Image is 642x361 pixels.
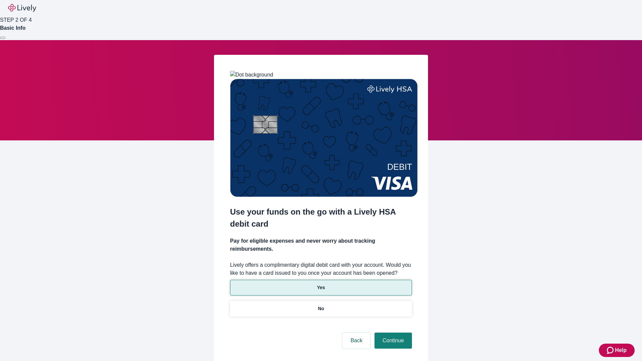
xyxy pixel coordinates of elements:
[230,79,418,197] img: Debit card
[8,4,36,12] img: Lively
[607,346,615,354] svg: Zendesk support icon
[615,346,627,354] span: Help
[230,71,273,79] img: Dot background
[230,261,412,277] label: Lively offers a complimentary digital debit card with your account. Would you like to have a card...
[230,280,412,295] button: Yes
[317,284,325,291] p: Yes
[318,305,324,312] p: No
[230,301,412,317] button: No
[342,333,370,349] button: Back
[230,206,412,230] h2: Use your funds on the go with a Lively HSA debit card
[599,344,635,357] button: Zendesk support iconHelp
[230,237,412,253] h4: Pay for eligible expenses and never worry about tracking reimbursements.
[374,333,412,349] button: Continue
